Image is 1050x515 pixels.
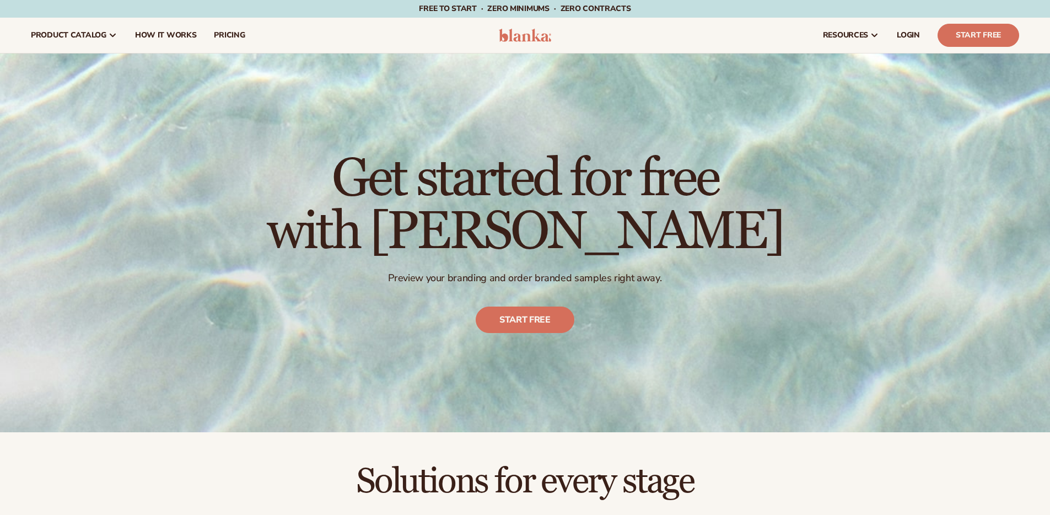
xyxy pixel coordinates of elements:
p: Preview your branding and order branded samples right away. [267,272,783,285]
a: product catalog [22,18,126,53]
span: resources [823,31,868,40]
span: product catalog [31,31,106,40]
span: LOGIN [897,31,920,40]
span: How It Works [135,31,197,40]
span: pricing [214,31,245,40]
h1: Get started for free with [PERSON_NAME] [267,153,783,259]
a: Start Free [938,24,1019,47]
a: Start free [476,307,574,333]
a: pricing [205,18,254,53]
a: How It Works [126,18,206,53]
h2: Solutions for every stage [31,463,1019,500]
span: Free to start · ZERO minimums · ZERO contracts [419,3,631,14]
a: LOGIN [888,18,929,53]
a: resources [814,18,888,53]
img: logo [499,29,551,42]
